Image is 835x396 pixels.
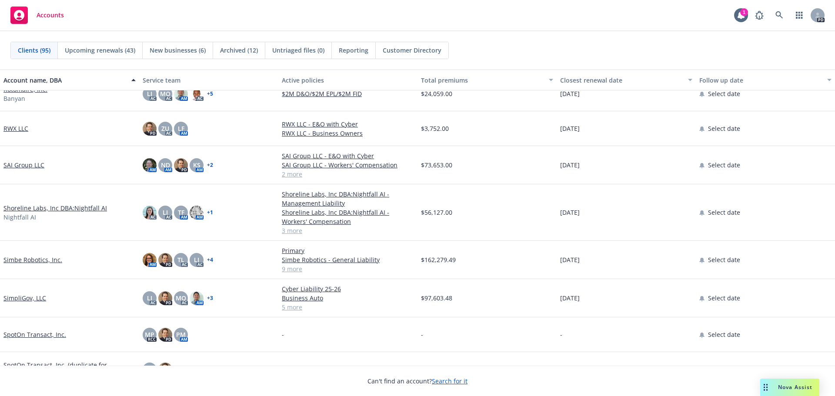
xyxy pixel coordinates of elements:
[751,7,768,24] a: Report a Bug
[282,89,414,98] a: $2M D&O/$2M EPL/$2M FID
[421,208,452,217] span: $56,127.00
[158,291,172,305] img: photo
[740,8,748,16] div: 1
[560,330,562,339] span: -
[177,255,184,264] span: TL
[143,158,157,172] img: photo
[557,70,696,90] button: Closest renewal date
[282,170,414,179] a: 2 more
[282,129,414,138] a: RWX LLC - Business Owners
[272,46,324,55] span: Untriaged files (0)
[282,76,414,85] div: Active policies
[282,190,414,208] a: Shoreline Labs, Inc DBA:Nightfall AI - Management Liability
[708,89,740,98] span: Select date
[282,208,414,226] a: Shoreline Labs, Inc DBA:Nightfall AI - Workers' Compensation
[143,206,157,220] img: photo
[143,76,275,85] div: Service team
[560,76,683,85] div: Closest renewal date
[190,87,204,101] img: photo
[194,255,199,264] span: LI
[174,158,188,172] img: photo
[421,124,449,133] span: $3,752.00
[3,330,66,339] a: SpotOn Transact, Inc.
[18,46,50,55] span: Clients (95)
[190,206,204,220] img: photo
[560,160,580,170] span: [DATE]
[760,379,819,396] button: Nova Assist
[193,160,200,170] span: KS
[278,70,417,90] button: Active policies
[207,257,213,263] a: + 4
[282,365,284,374] span: -
[7,3,67,27] a: Accounts
[708,365,740,374] span: Select date
[383,46,441,55] span: Customer Directory
[421,255,456,264] span: $162,279.49
[3,76,126,85] div: Account name, DBA
[771,7,788,24] a: Search
[708,255,740,264] span: Select date
[421,76,544,85] div: Total premiums
[207,163,213,168] a: + 2
[339,46,368,55] span: Reporting
[160,89,170,98] span: MQ
[708,208,740,217] span: Select date
[161,160,170,170] span: ND
[560,89,580,98] span: [DATE]
[37,12,64,19] span: Accounts
[161,124,169,133] span: ZU
[207,296,213,301] a: + 3
[163,208,168,217] span: LI
[178,208,184,217] span: TF
[708,330,740,339] span: Select date
[417,70,557,90] button: Total premiums
[3,293,46,303] a: SimpliGov, LLC
[421,293,452,303] span: $97,603.48
[147,89,152,98] span: LI
[282,151,414,160] a: SAI Group LLC - E&O with Cyber
[3,124,28,133] a: RWX LLC
[3,255,62,264] a: Simbe Robotics, Inc.
[421,365,452,374] span: $83,954.28
[143,253,157,267] img: photo
[176,330,186,339] span: PM
[699,76,822,85] div: Follow up date
[3,213,36,222] span: Nightfall AI
[708,293,740,303] span: Select date
[282,264,414,273] a: 9 more
[760,379,771,396] div: Drag to move
[708,160,740,170] span: Select date
[282,330,284,339] span: -
[158,363,172,376] img: photo
[220,46,258,55] span: Archived (12)
[696,70,835,90] button: Follow up date
[560,293,580,303] span: [DATE]
[421,89,452,98] span: $24,059.00
[158,253,172,267] img: photo
[432,377,468,385] a: Search for it
[708,124,740,133] span: Select date
[207,210,213,215] a: + 1
[282,120,414,129] a: RWX LLC - E&O with Cyber
[174,87,188,101] img: photo
[145,330,154,339] span: MP
[282,226,414,235] a: 3 more
[282,160,414,170] a: SAI Group LLC - Workers' Compensation
[158,328,172,342] img: photo
[560,255,580,264] span: [DATE]
[3,203,107,213] a: Shoreline Labs, Inc DBA:Nightfall AI
[3,94,25,103] span: Banyan
[139,70,278,90] button: Service team
[176,293,186,303] span: MQ
[560,208,580,217] span: [DATE]
[282,255,414,264] a: Simbe Robotics - General Liability
[282,284,414,293] a: Cyber Liability 25-26
[282,246,414,255] a: Primary
[143,122,157,136] img: photo
[146,365,154,374] span: GC
[560,365,562,374] span: -
[190,291,204,305] img: photo
[178,124,184,133] span: LF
